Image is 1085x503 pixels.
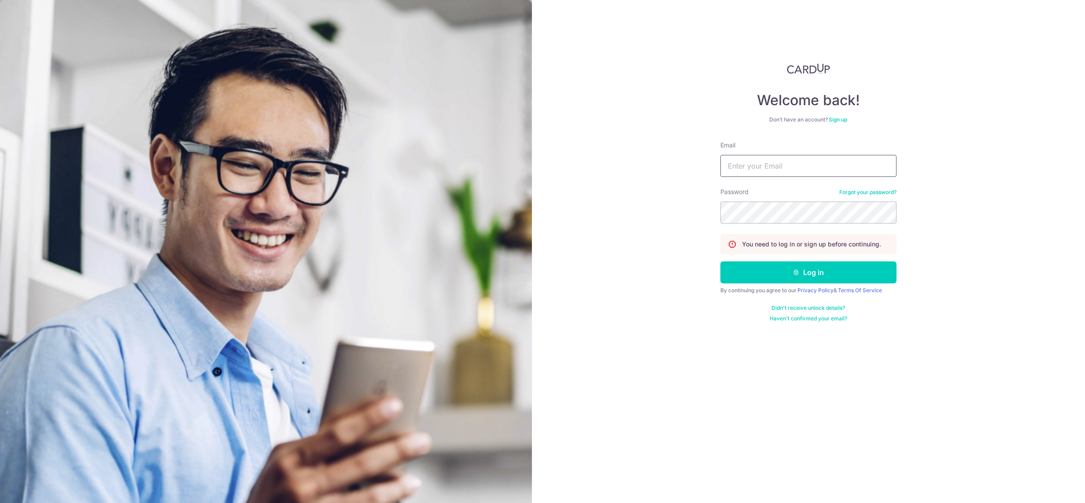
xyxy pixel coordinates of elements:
[772,305,845,312] a: Didn't receive unlock details?
[787,63,830,74] img: CardUp Logo
[720,141,735,150] label: Email
[720,155,897,177] input: Enter your Email
[839,189,897,196] a: Forgot your password?
[720,287,897,294] div: By continuing you agree to our &
[797,287,834,294] a: Privacy Policy
[829,116,848,123] a: Sign up
[720,116,897,123] div: Don’t have an account?
[720,92,897,109] h4: Welcome back!
[720,187,749,196] label: Password
[770,315,847,322] a: Haven't confirmed your email?
[742,240,881,249] p: You need to log in or sign up before continuing.
[838,287,882,294] a: Terms Of Service
[720,261,897,283] button: Log in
